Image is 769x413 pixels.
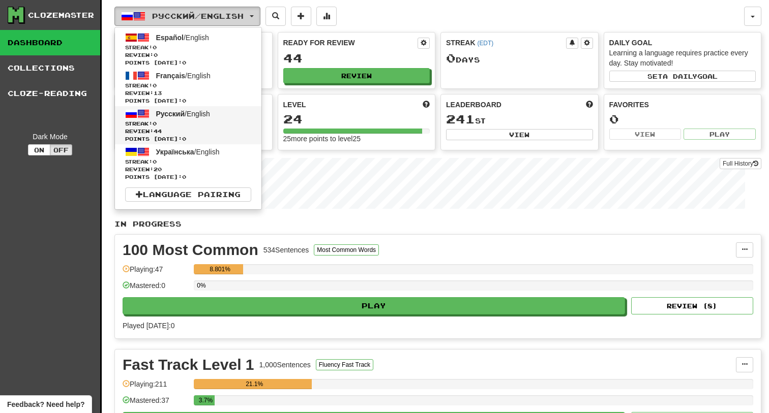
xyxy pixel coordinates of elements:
button: Play [123,297,625,314]
span: Українська [156,148,194,156]
a: (EDT) [477,40,493,47]
button: Add sentence to collection [291,7,311,26]
button: On [28,144,50,155]
div: Playing: 211 [123,379,189,396]
div: Mastered: 0 [123,280,189,297]
div: Mastered: 37 [123,395,189,412]
span: Review: 20 [125,166,251,173]
div: 21.1% [197,379,312,389]
button: Review (8) [631,297,753,314]
span: / English [156,34,209,42]
p: In Progress [114,219,761,229]
span: Leaderboard [446,100,501,110]
button: Play [684,129,756,140]
span: Streak: [125,120,251,128]
div: 25 more points to level 25 [283,134,430,144]
span: Русский [156,110,185,118]
a: Русский/EnglishStreak:0 Review:44Points [DATE]:0 [115,106,261,144]
a: Français/EnglishStreak:0 Review:13Points [DATE]:0 [115,68,261,106]
span: Streak: [125,44,251,51]
span: Русский / English [152,12,244,20]
span: Points [DATE]: 0 [125,97,251,105]
div: Daily Goal [609,38,756,48]
span: / English [156,148,220,156]
button: Review [283,68,430,83]
span: / English [156,110,210,118]
a: Full History [720,158,761,169]
div: Favorites [609,100,756,110]
span: 0 [446,51,456,65]
a: Español/EnglishStreak:0 Review:0Points [DATE]:0 [115,30,261,68]
button: Off [50,144,72,155]
div: Day s [446,52,593,65]
div: Clozemaster [28,10,94,20]
span: This week in points, UTC [586,100,593,110]
span: Score more points to level up [423,100,430,110]
span: Played [DATE]: 0 [123,322,174,330]
button: Most Common Words [314,244,379,256]
span: / English [156,72,211,80]
span: Review: 44 [125,128,251,135]
button: Fluency Fast Track [316,359,373,370]
span: a daily [663,73,697,80]
span: Points [DATE]: 0 [125,173,251,181]
div: Fast Track Level 1 [123,357,254,372]
span: 0 [153,44,157,50]
button: Seta dailygoal [609,71,756,82]
div: Streak [446,38,566,48]
span: Review: 0 [125,51,251,59]
span: 241 [446,112,475,126]
button: Русский/English [114,7,260,26]
span: Streak: [125,158,251,166]
div: Playing: 47 [123,264,189,281]
span: Level [283,100,306,110]
div: 8.801% [197,264,243,274]
span: Review: 13 [125,89,251,97]
div: Learning a language requires practice every day. Stay motivated! [609,48,756,68]
span: Streak: [125,82,251,89]
span: 0 [153,120,157,126]
span: 0 [153,82,157,88]
div: 1,000 Sentences [259,360,311,370]
span: Points [DATE]: 0 [125,59,251,67]
button: View [446,129,593,140]
span: Français [156,72,186,80]
div: 100 Most Common [123,242,258,258]
a: Language Pairing [125,187,251,202]
span: Points [DATE]: 0 [125,135,251,143]
div: 0 [609,113,756,125]
a: Українська/EnglishStreak:0 Review:20Points [DATE]:0 [115,144,261,182]
button: Search sentences [265,7,286,26]
button: View [609,129,682,140]
span: Español [156,34,184,42]
div: 44 [283,52,430,65]
span: 0 [153,158,157,165]
div: Dark Mode [8,132,93,142]
div: 534 Sentences [263,245,309,255]
button: More stats [316,7,337,26]
div: 24 [283,113,430,125]
div: 3.7% [197,395,214,405]
div: Ready for Review [283,38,418,48]
div: st [446,113,593,126]
span: Open feedback widget [7,399,84,409]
